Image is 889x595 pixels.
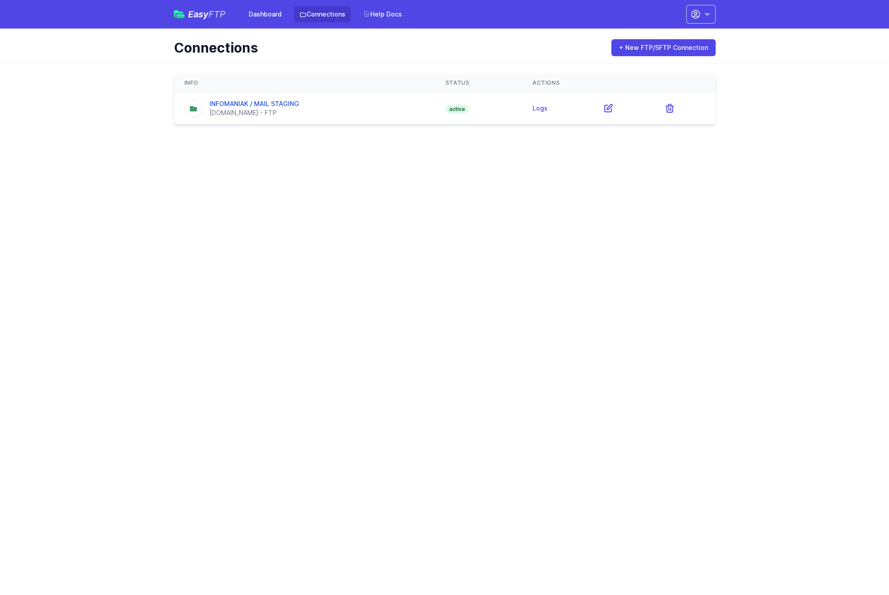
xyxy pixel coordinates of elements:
a: + New FTP/SFTP Connection [611,39,716,56]
span: active [446,105,469,114]
th: Status [435,74,522,92]
a: INFOMANIAK / MAIL STAGING [209,100,299,107]
a: Logs [533,104,548,112]
th: Info [174,74,435,92]
span: FTP [209,9,225,20]
th: Actions [522,74,715,92]
a: Connections [294,6,351,22]
a: Dashboard [243,6,287,22]
div: [DOMAIN_NAME] - FTP [209,108,299,117]
a: EasyFTP [174,10,225,19]
span: Easy [188,10,225,19]
img: easyftp_logo.png [174,10,184,18]
h1: Connections [174,40,599,56]
a: Help Docs [358,6,407,22]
